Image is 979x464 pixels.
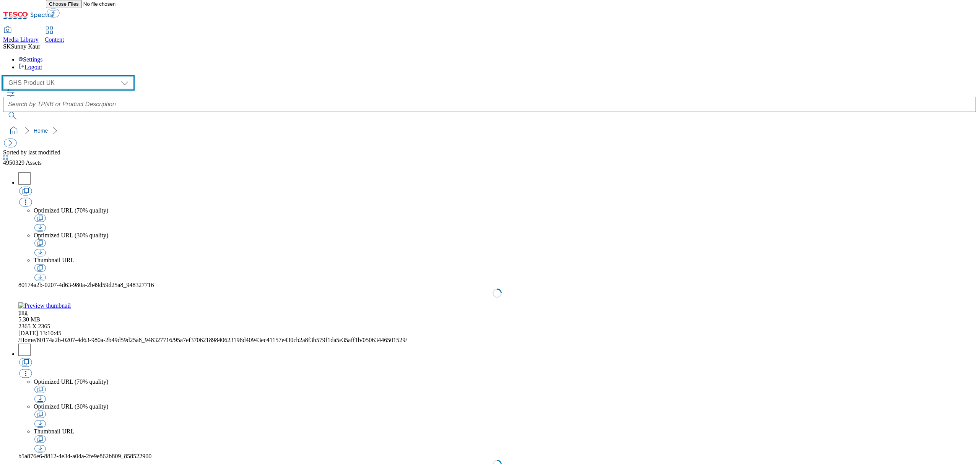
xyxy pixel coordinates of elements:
span: Content [45,36,64,43]
span: Type [18,309,28,316]
a: Logout [18,64,42,70]
a: home [8,125,20,137]
span: Thumbnail URL [34,257,74,263]
a: Media Library [3,27,39,43]
span: Optimized URL (30% quality) [34,403,108,410]
span: b5a876e6-8812-4e34-a04a-2fe9e862b809_858522900 [18,453,151,459]
a: Content [45,27,64,43]
span: Sunny Kaur [11,43,40,50]
span: Sorted by last modified [3,149,60,156]
div: Last Modified [18,330,976,337]
input: Search by TPNB or Product Description [3,97,976,112]
span: Media Library [3,36,39,43]
a: Home [34,128,48,134]
span: 4950329 [3,159,26,166]
span: Optimized URL (30% quality) [34,232,108,238]
span: Size [18,316,40,323]
img: Preview thumbnail [18,302,71,309]
span: Optimized URL (70% quality) [34,378,108,385]
span: Resolution [18,323,50,329]
span: Assets [3,159,42,166]
span: Optimized URL (70% quality) [34,207,108,214]
span: 80174a2b-0207-4d63-980a-2b49d59d25a8_948327716 [18,282,154,288]
div: /80174a2b-0207-4d63-980a-2b49d59d25a8_948327716/95a7ef37062189840623196d40943ec41157e430cb2a8f3b5... [18,337,976,344]
span: SK [3,43,11,50]
a: Preview thumbnail [18,289,976,309]
a: Settings [18,56,43,63]
nav: breadcrumb [3,123,976,138]
span: Thumbnail URL [34,428,74,435]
